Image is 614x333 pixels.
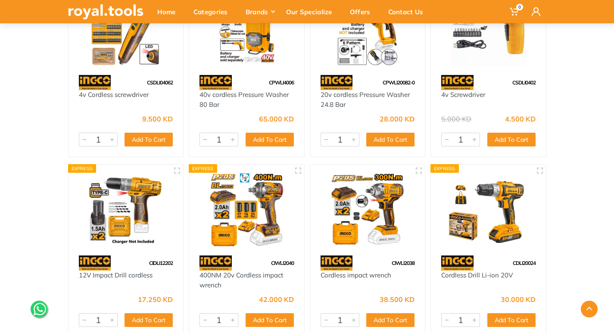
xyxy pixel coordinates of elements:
[187,3,240,21] div: Categories
[441,115,471,122] div: 5.000 KD
[246,133,294,146] button: Add To Cart
[199,90,289,109] a: 40v cordless Pressure Washer 80 Bar
[318,172,418,247] img: Royal Tools - Cordless impact wrench
[79,271,153,279] a: 12V Impact Drill cordless
[240,3,280,21] div: Brands
[68,4,143,19] img: royal.tools Logo
[125,133,173,146] button: Add To Cart
[246,313,294,327] button: Add To Cart
[259,296,294,303] div: 42.000 KD
[68,164,97,173] div: Express
[76,172,176,247] img: Royal Tools - 12V Impact Drill cordless
[79,90,149,99] a: 4v Cordless screwdriver
[79,255,111,271] img: 91.webp
[280,3,344,21] div: Our Specialize
[487,313,536,327] button: Add To Cart
[441,271,513,279] a: Cordless Drill Li-ion 20V
[269,79,294,86] span: CPWLI4006
[344,3,382,21] div: Offers
[142,115,173,122] div: 9.500 KD
[441,75,474,90] img: 91.webp
[366,133,415,146] button: Add To Cart
[189,164,217,173] div: Express
[441,90,485,99] a: 4v Screwdriver
[501,296,536,303] div: 30.000 KD
[151,3,187,21] div: Home
[197,172,296,247] img: Royal Tools - 400NM 20v Cordless impact wrench
[516,4,523,10] span: 0
[380,296,415,303] div: 38.500 KD
[321,75,353,90] img: 91.webp
[79,75,111,90] img: 91.webp
[138,296,173,303] div: 17.250 KD
[380,115,415,122] div: 28.000 KD
[382,3,435,21] div: Contact Us
[439,172,538,247] img: Royal Tools - Cordless Drill Li-ion 20V
[383,79,415,86] span: CPWLI20082-0
[321,90,410,109] a: 20v cordless Pressure Washer 24.8 Bar
[430,164,459,173] div: Express
[199,255,232,271] img: 91.webp
[392,260,415,266] span: CIWLI2038
[366,313,415,327] button: Add To Cart
[321,255,353,271] img: 91.webp
[125,313,173,327] button: Add To Cart
[149,260,173,266] span: CIDLI12202
[512,79,536,86] span: CSDLI0402
[199,75,232,90] img: 91.webp
[199,271,283,289] a: 400NM 20v Cordless impact wrench
[259,115,294,122] div: 65.000 KD
[487,133,536,146] button: Add To Cart
[321,271,391,279] a: Cordless impact wrench
[505,115,536,122] div: 4.500 KD
[441,255,474,271] img: 91.webp
[271,260,294,266] span: CIWLI2040
[513,260,536,266] span: CDLI20024
[147,79,173,86] span: CSDLI04062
